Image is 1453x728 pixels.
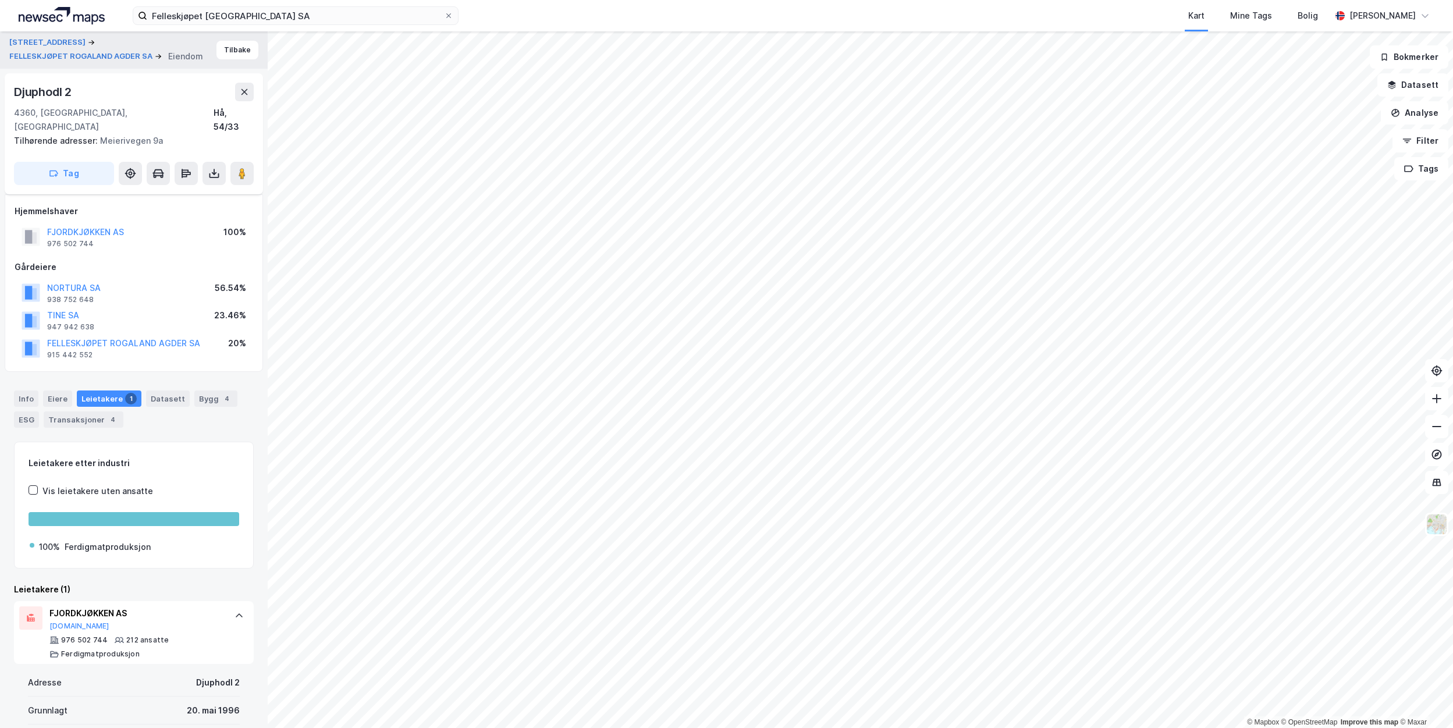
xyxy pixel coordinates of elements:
[194,390,237,407] div: Bygg
[107,414,119,425] div: 4
[168,49,203,63] div: Eiendom
[14,106,214,134] div: 4360, [GEOGRAPHIC_DATA], [GEOGRAPHIC_DATA]
[65,540,151,554] div: Ferdigmatproduksjon
[19,7,105,24] img: logo.a4113a55bc3d86da70a041830d287a7e.svg
[221,393,233,404] div: 4
[1341,718,1398,726] a: Improve this map
[61,635,108,645] div: 976 502 744
[14,411,39,428] div: ESG
[1392,129,1448,152] button: Filter
[14,136,100,145] span: Tilhørende adresser:
[187,704,240,718] div: 20. mai 1996
[15,260,253,274] div: Gårdeiere
[47,322,94,332] div: 947 942 638
[1230,9,1272,23] div: Mine Tags
[1247,718,1279,726] a: Mapbox
[1426,513,1448,535] img: Z
[42,484,153,498] div: Vis leietakere uten ansatte
[49,622,109,631] button: [DOMAIN_NAME]
[146,390,190,407] div: Datasett
[1381,101,1448,125] button: Analyse
[1395,672,1453,728] iframe: Chat Widget
[44,411,123,428] div: Transaksjoner
[49,606,223,620] div: FJORDKJØKKEN AS
[61,649,140,659] div: Ferdigmatproduksjon
[28,704,68,718] div: Grunnlagt
[14,583,254,596] div: Leietakere (1)
[77,390,141,407] div: Leietakere
[1188,9,1205,23] div: Kart
[125,393,137,404] div: 1
[9,37,88,48] button: [STREET_ADDRESS]
[14,390,38,407] div: Info
[14,83,74,101] div: Djuphodl 2
[1394,157,1448,180] button: Tags
[9,51,155,62] button: FELLESKJØPET ROGALAND AGDER SA
[15,204,253,218] div: Hjemmelshaver
[126,635,169,645] div: 212 ansatte
[216,41,258,59] button: Tilbake
[1281,718,1338,726] a: OpenStreetMap
[14,162,114,185] button: Tag
[47,295,94,304] div: 938 752 648
[1370,45,1448,69] button: Bokmerker
[196,676,240,690] div: Djuphodl 2
[47,239,94,248] div: 976 502 744
[215,281,246,295] div: 56.54%
[1349,9,1416,23] div: [PERSON_NAME]
[147,7,444,24] input: Søk på adresse, matrikkel, gårdeiere, leietakere eller personer
[14,134,244,148] div: Meierivegen 9a
[214,106,254,134] div: Hå, 54/33
[223,225,246,239] div: 100%
[29,456,239,470] div: Leietakere etter industri
[214,308,246,322] div: 23.46%
[28,676,62,690] div: Adresse
[43,390,72,407] div: Eiere
[1298,9,1318,23] div: Bolig
[228,336,246,350] div: 20%
[47,350,93,360] div: 915 442 552
[39,540,60,554] div: 100%
[1377,73,1448,97] button: Datasett
[1395,672,1453,728] div: Kontrollprogram for chat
